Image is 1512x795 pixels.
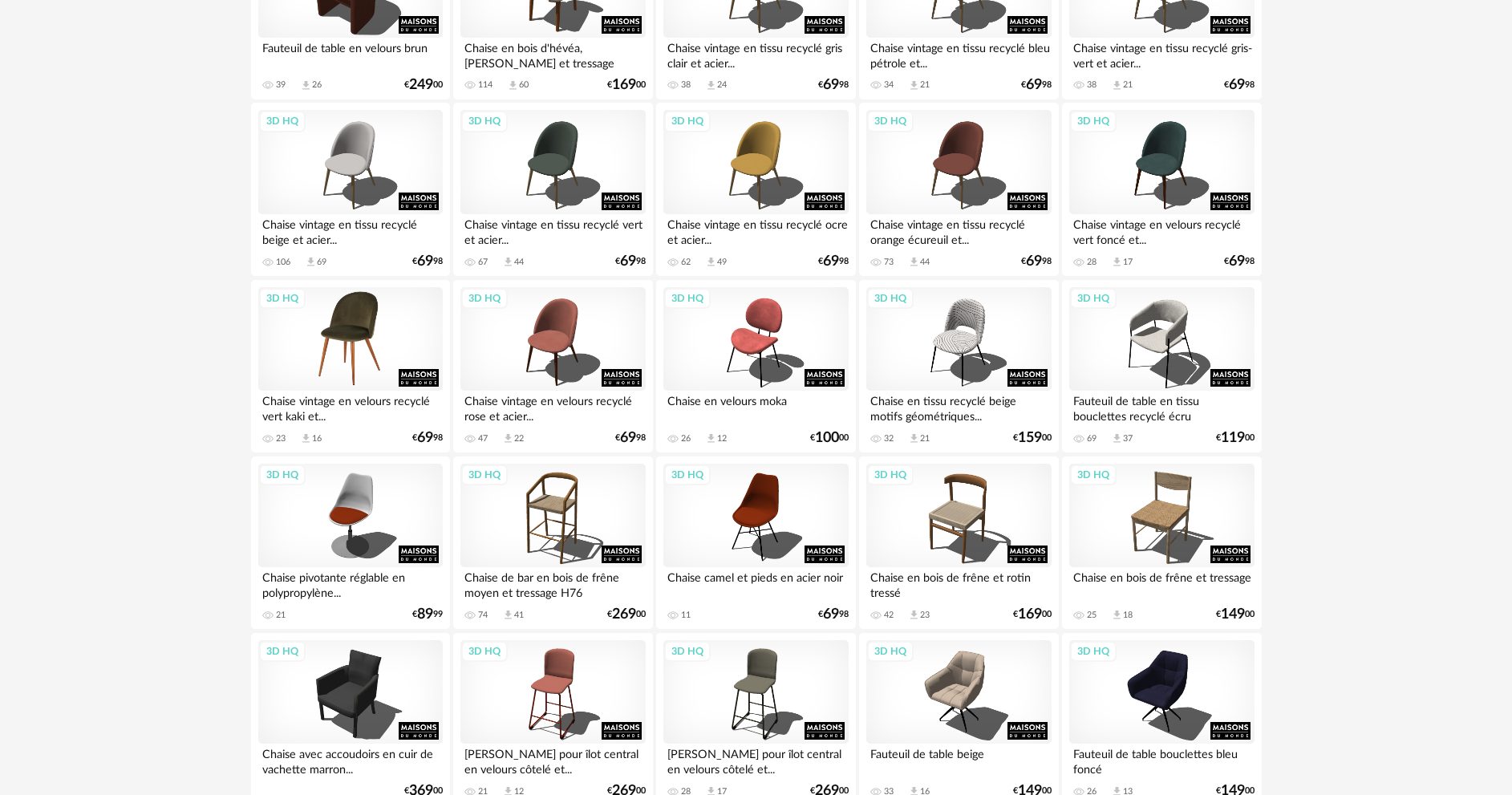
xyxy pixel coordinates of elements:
[312,79,322,91] div: 26
[818,256,849,267] div: € 98
[823,79,839,91] span: 69
[1123,79,1133,91] div: 21
[681,257,691,268] div: 62
[1026,256,1042,267] span: 69
[1229,79,1245,91] span: 69
[1123,610,1133,621] div: 18
[664,288,711,309] div: 3D HQ
[514,257,524,268] div: 44
[1216,609,1255,620] div: € 00
[818,79,849,91] div: € 98
[884,433,894,444] div: 32
[478,79,493,91] div: 114
[867,464,914,485] div: 3D HQ
[1221,432,1245,444] span: 119
[1070,641,1117,662] div: 3D HQ
[663,38,848,70] div: Chaise vintage en tissu recyclé gris clair et acier...
[612,609,636,620] span: 269
[607,79,646,91] div: € 00
[607,609,646,620] div: € 00
[502,609,514,621] span: Download icon
[920,433,930,444] div: 21
[412,432,443,444] div: € 98
[1123,433,1133,444] div: 37
[1224,256,1255,267] div: € 98
[1069,567,1254,599] div: Chaise en bois de frêne et tressage
[681,610,691,621] div: 11
[866,744,1051,776] div: Fauteuil de table beige
[681,433,691,444] div: 26
[460,744,645,776] div: [PERSON_NAME] pour îlot central en velours côtelé et...
[1069,744,1254,776] div: Fauteuil de table bouclettes bleu foncé
[884,610,894,621] div: 42
[478,257,488,268] div: 67
[1111,432,1123,444] span: Download icon
[1087,257,1097,268] div: 28
[823,609,839,620] span: 69
[412,256,443,267] div: € 98
[412,609,443,620] div: € 99
[866,567,1051,599] div: Chaise en bois de frêne et rotin tressé
[1070,288,1117,309] div: 3D HQ
[859,456,1058,630] a: 3D HQ Chaise en bois de frêne et rotin tressé 42 Download icon 23 €16900
[461,641,508,662] div: 3D HQ
[1123,257,1133,268] div: 17
[502,256,514,268] span: Download icon
[664,641,711,662] div: 3D HQ
[276,610,286,621] div: 21
[478,433,488,444] div: 47
[620,432,636,444] span: 69
[276,433,286,444] div: 23
[866,391,1051,423] div: Chaise en tissu recyclé beige motifs géométriques...
[1062,456,1261,630] a: 3D HQ Chaise en bois de frêne et tressage 25 Download icon 18 €14900
[867,641,914,662] div: 3D HQ
[717,79,727,91] div: 24
[453,280,652,453] a: 3D HQ Chaise vintage en velours recyclé rose et acier... 47 Download icon 22 €6998
[920,79,930,91] div: 21
[920,257,930,268] div: 44
[276,257,290,268] div: 106
[317,257,326,268] div: 69
[460,567,645,599] div: Chaise de bar en bois de frêne moyen et tressage H76
[453,456,652,630] a: 3D HQ Chaise de bar en bois de frêne moyen et tressage H76 74 Download icon 41 €26900
[920,610,930,621] div: 23
[705,256,717,268] span: Download icon
[866,214,1051,246] div: Chaise vintage en tissu recyclé orange écureuil et...
[1111,256,1123,268] span: Download icon
[258,567,443,599] div: Chaise pivotante réglable en polypropylène...
[663,214,848,246] div: Chaise vintage en tissu recyclé ocre et acier...
[259,288,306,309] div: 3D HQ
[663,744,848,776] div: [PERSON_NAME] pour îlot central en velours côtelé et...
[258,744,443,776] div: Chaise avec accoudoirs en cuir de vachette marron...
[884,257,894,268] div: 73
[705,79,717,91] span: Download icon
[312,433,322,444] div: 16
[514,433,524,444] div: 22
[1021,79,1052,91] div: € 98
[717,257,727,268] div: 49
[258,38,443,70] div: Fauteuil de table en velours brun
[1111,609,1123,621] span: Download icon
[717,433,727,444] div: 12
[258,391,443,423] div: Chaise vintage en velours recyclé vert kaki et...
[259,464,306,485] div: 3D HQ
[259,641,306,662] div: 3D HQ
[1013,432,1052,444] div: € 00
[1070,111,1117,132] div: 3D HQ
[615,256,646,267] div: € 98
[818,609,849,620] div: € 98
[519,79,529,91] div: 60
[859,103,1058,276] a: 3D HQ Chaise vintage en tissu recyclé orange écureuil et... 73 Download icon 44 €6998
[1026,79,1042,91] span: 69
[1013,609,1052,620] div: € 00
[461,464,508,485] div: 3D HQ
[259,111,306,132] div: 3D HQ
[417,432,433,444] span: 69
[1018,609,1042,620] span: 169
[1021,256,1052,267] div: € 98
[417,609,433,620] span: 89
[884,79,894,91] div: 34
[612,79,636,91] span: 169
[859,280,1058,453] a: 3D HQ Chaise en tissu recyclé beige motifs géométriques... 32 Download icon 21 €15900
[656,456,855,630] a: 3D HQ Chaise camel et pieds en acier noir 11 €6998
